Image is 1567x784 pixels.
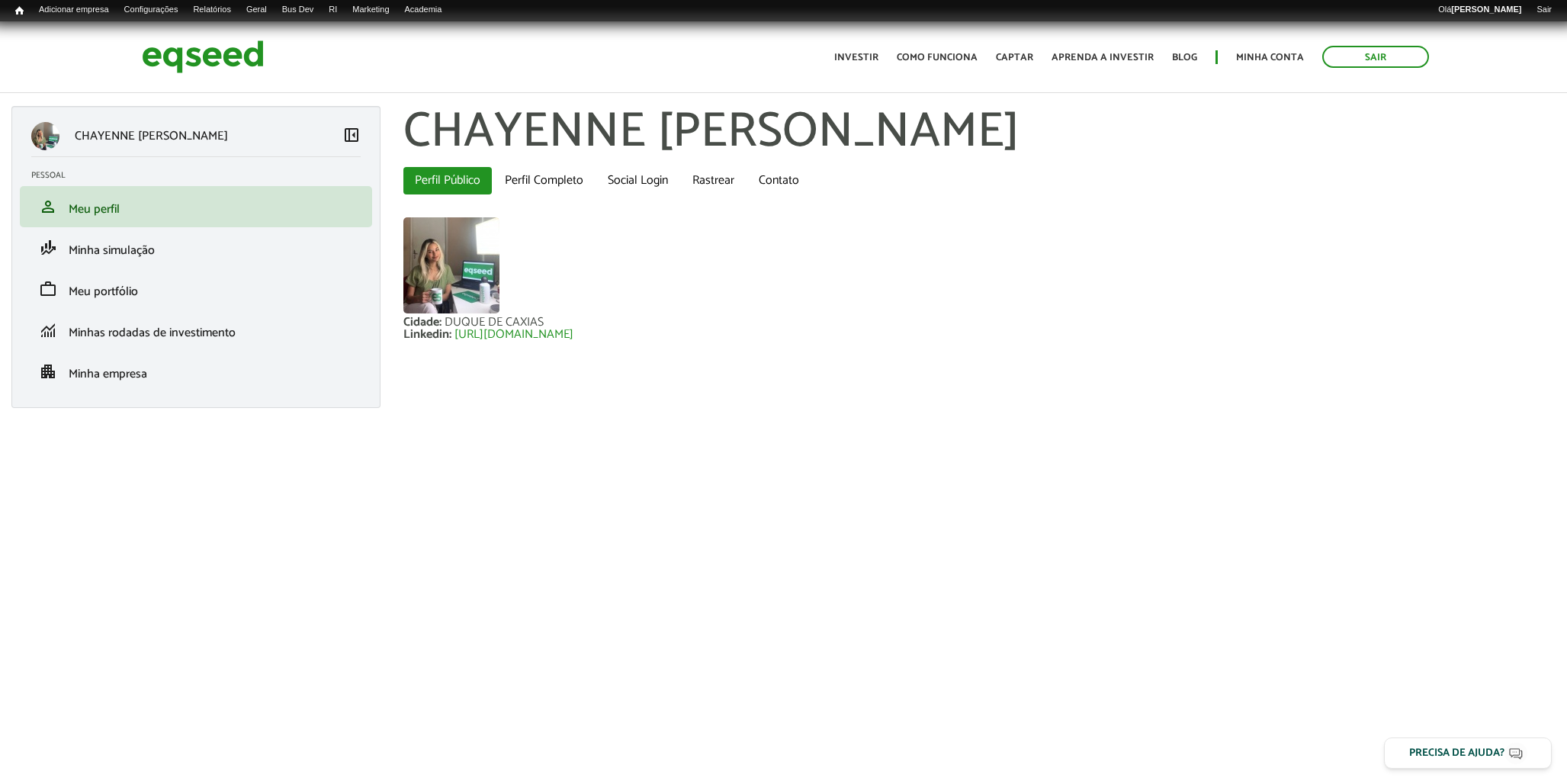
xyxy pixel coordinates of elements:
a: Como funciona [897,53,978,63]
a: Academia [397,4,450,16]
span: : [449,324,451,345]
span: Meu perfil [69,199,120,220]
span: monitoring [39,321,57,339]
a: Geral [239,4,275,16]
a: RI [321,4,345,16]
span: work [39,280,57,298]
span: finance_mode [39,239,57,257]
a: Adicionar empresa [31,4,117,16]
li: Meu perfil [20,186,372,227]
a: Configurações [117,4,186,16]
li: Minha empresa [20,351,372,392]
h1: CHAYENNE [PERSON_NAME] [403,106,1556,159]
a: personMeu perfil [31,198,361,216]
a: Sair [1322,46,1429,68]
a: Perfil Público [403,167,492,194]
span: left_panel_close [342,126,361,144]
a: Social Login [596,167,679,194]
div: Linkedin [403,329,454,341]
a: Blog [1172,53,1197,63]
a: apartmentMinha empresa [31,362,361,381]
span: Meu portfólio [69,281,138,302]
h2: Pessoal [31,171,372,180]
a: Captar [996,53,1033,63]
img: EqSeed [142,37,264,77]
a: Ver perfil do usuário. [403,217,499,313]
a: finance_modeMinha simulação [31,239,361,257]
a: Investir [834,53,878,63]
a: Início [8,4,31,18]
li: Meu portfólio [20,268,372,310]
a: Contato [747,167,811,194]
li: Minha simulação [20,227,372,268]
span: Minha simulação [69,240,155,261]
a: Perfil Completo [493,167,595,194]
p: CHAYENNE [PERSON_NAME] [75,129,228,143]
a: Sair [1529,4,1559,16]
a: Olá[PERSON_NAME] [1431,4,1529,16]
a: monitoringMinhas rodadas de investimento [31,321,361,339]
a: Minha conta [1236,53,1304,63]
div: Cidade [403,316,445,329]
a: Bus Dev [275,4,322,16]
span: Minha empresa [69,364,147,384]
li: Minhas rodadas de investimento [20,310,372,351]
span: Início [15,5,24,16]
a: [URL][DOMAIN_NAME] [454,329,573,341]
span: Minhas rodadas de investimento [69,323,236,343]
span: person [39,198,57,216]
img: Foto de CHAYENNE TENÓRIO BARBOSA [403,217,499,313]
span: apartment [39,362,57,381]
span: : [439,312,442,333]
a: Marketing [345,4,397,16]
a: Relatórios [185,4,238,16]
div: DUQUE DE CAXIAS [445,316,544,329]
a: Colapsar menu [342,126,361,147]
a: Rastrear [681,167,746,194]
a: workMeu portfólio [31,280,361,298]
a: Aprenda a investir [1052,53,1154,63]
strong: [PERSON_NAME] [1451,5,1521,14]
